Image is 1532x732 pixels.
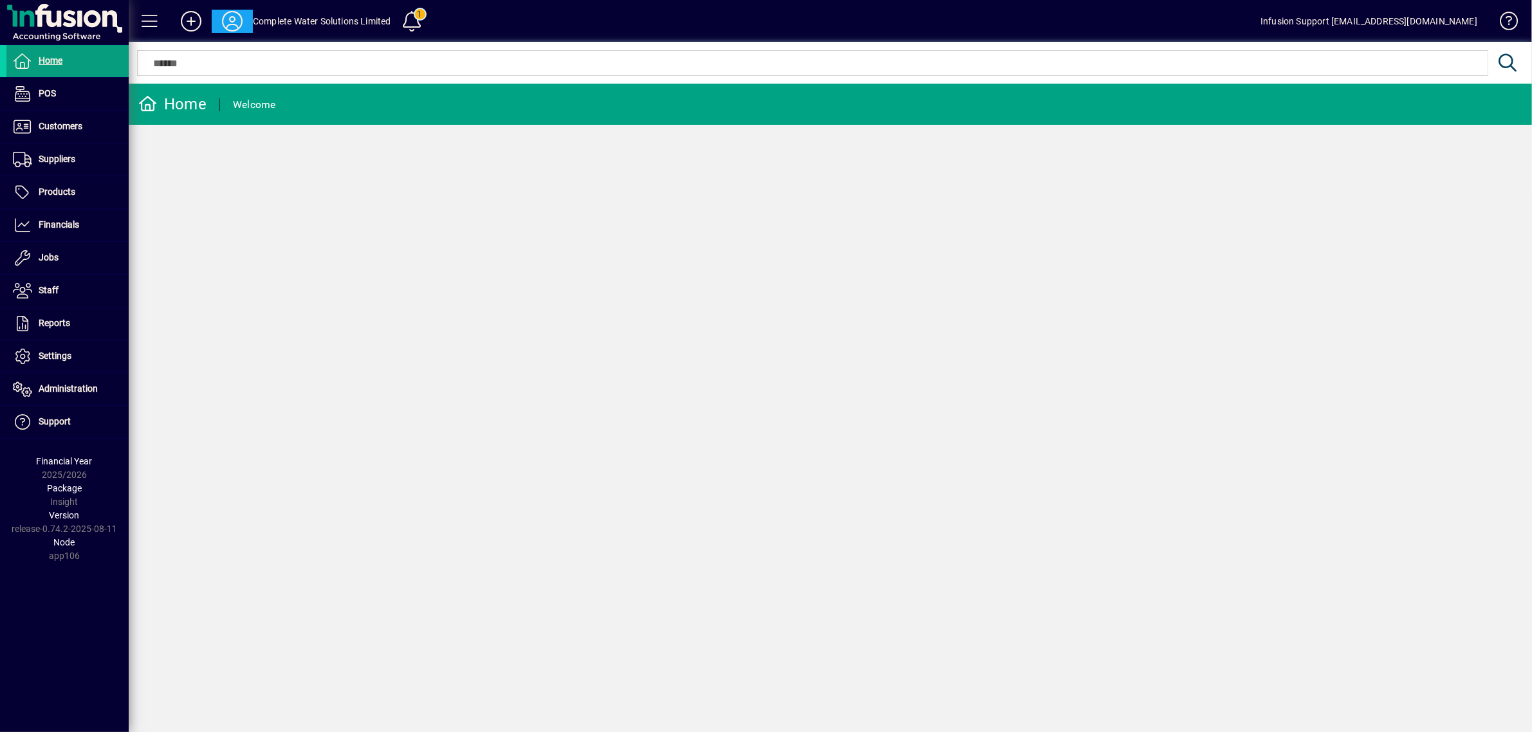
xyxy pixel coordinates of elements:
[212,10,253,33] button: Profile
[6,406,129,438] a: Support
[6,111,129,143] a: Customers
[6,78,129,110] a: POS
[6,307,129,340] a: Reports
[39,351,71,361] span: Settings
[39,154,75,164] span: Suppliers
[138,94,207,114] div: Home
[6,340,129,372] a: Settings
[6,143,129,176] a: Suppliers
[39,55,62,66] span: Home
[47,483,82,493] span: Package
[253,11,391,32] div: Complete Water Solutions Limited
[1490,3,1516,44] a: Knowledge Base
[37,456,93,466] span: Financial Year
[39,88,56,98] span: POS
[171,10,212,33] button: Add
[39,252,59,262] span: Jobs
[6,209,129,241] a: Financials
[39,285,59,295] span: Staff
[54,537,75,547] span: Node
[1260,11,1477,32] div: Infusion Support [EMAIL_ADDRESS][DOMAIN_NAME]
[6,373,129,405] a: Administration
[6,275,129,307] a: Staff
[39,187,75,197] span: Products
[6,176,129,208] a: Products
[50,510,80,520] span: Version
[39,318,70,328] span: Reports
[39,219,79,230] span: Financials
[6,242,129,274] a: Jobs
[39,416,71,426] span: Support
[39,121,82,131] span: Customers
[39,383,98,394] span: Administration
